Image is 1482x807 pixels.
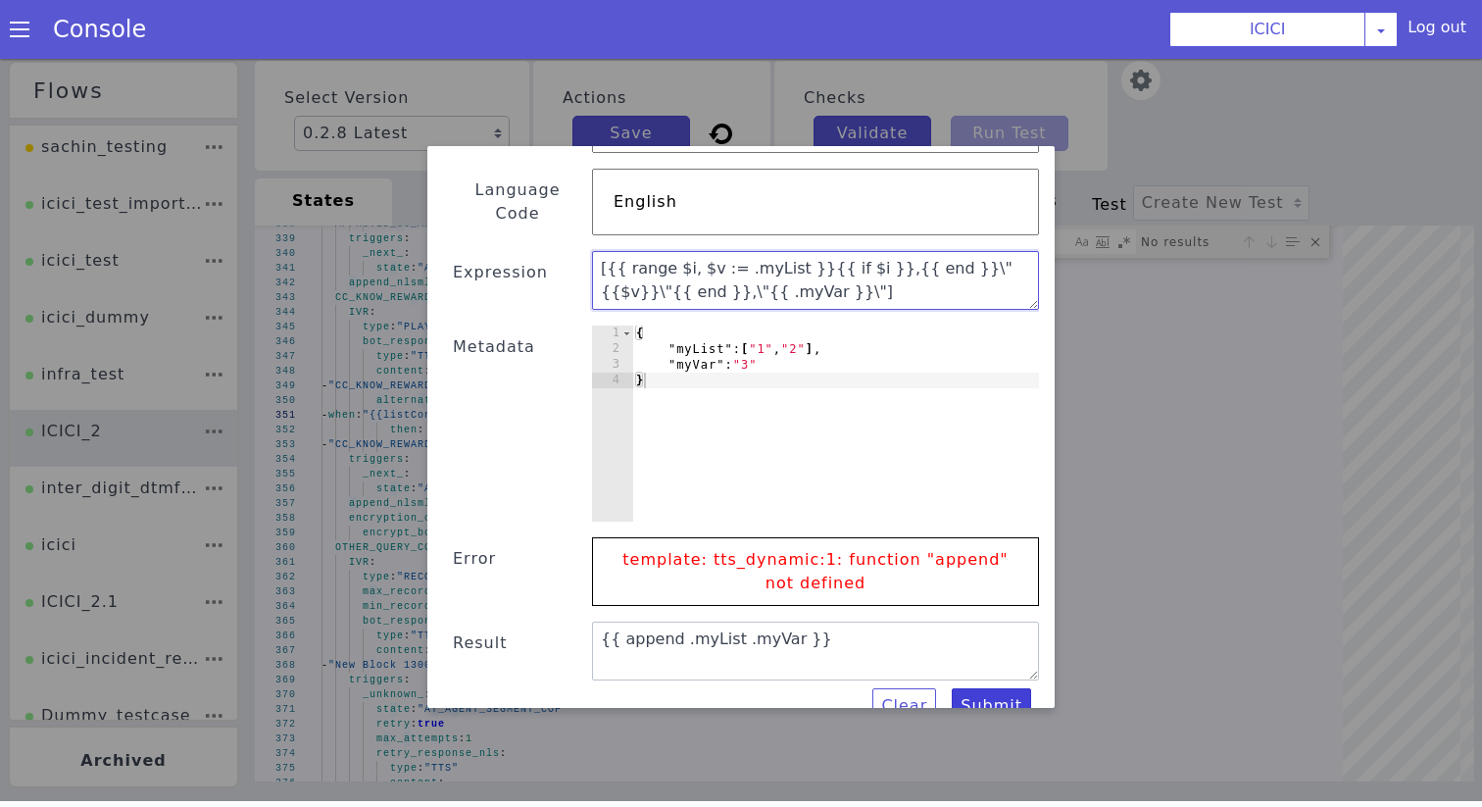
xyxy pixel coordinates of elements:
[587,336,630,357] div: 4
[981,604,1063,648] button: Submit
[435,235,534,285] label: Expression
[1408,16,1466,47] div: Log out
[581,290,624,311] div: 1
[616,536,1066,647] textarea: {{ append .myList .myVar }}
[425,150,560,212] label: Language Code
[572,169,1023,279] textarea: [{{ range $i, $v := .myList }}{{ if $i }},{{ end }}\"{{$v}}\"{{ end }},\"{{ .myVar }}\"]
[433,294,604,506] div: Metadata
[29,16,170,43] a: Console
[478,608,537,653] label: Result
[903,615,970,657] button: Clear
[1169,12,1365,47] button: ICICI
[626,456,1037,570] p: template: tts_dynamic:1: function "append" not defined
[585,321,628,341] div: 3
[469,526,518,580] label: Error
[583,305,626,326] div: 2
